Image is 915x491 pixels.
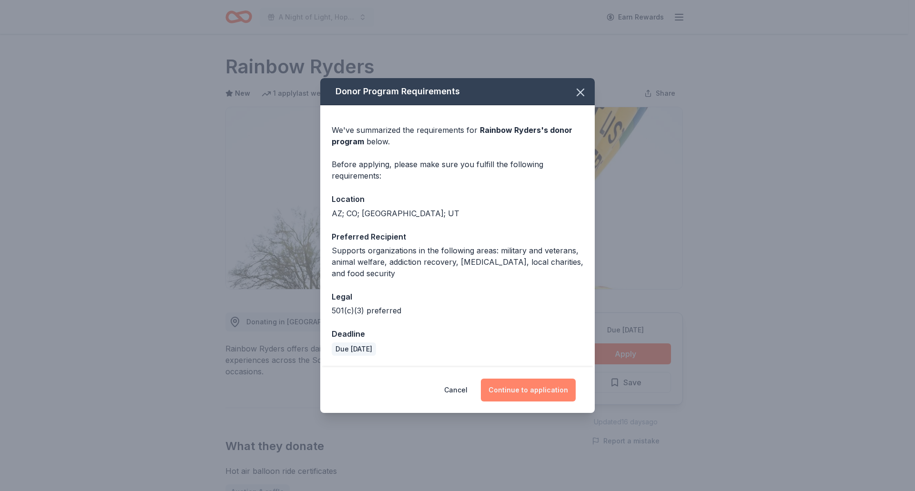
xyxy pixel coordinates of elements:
[332,245,583,279] div: Supports organizations in the following areas: military and veterans, animal welfare, addiction r...
[320,78,595,105] div: Donor Program Requirements
[332,342,376,356] div: Due [DATE]
[332,124,583,147] div: We've summarized the requirements for below.
[332,230,583,243] div: Preferred Recipient
[332,208,583,219] div: AZ; CO; [GEOGRAPHIC_DATA]; UT
[332,193,583,205] div: Location
[332,328,583,340] div: Deadline
[481,379,576,401] button: Continue to application
[332,305,583,316] div: 501(c)(3) preferred
[332,291,583,303] div: Legal
[332,159,583,181] div: Before applying, please make sure you fulfill the following requirements:
[444,379,468,401] button: Cancel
